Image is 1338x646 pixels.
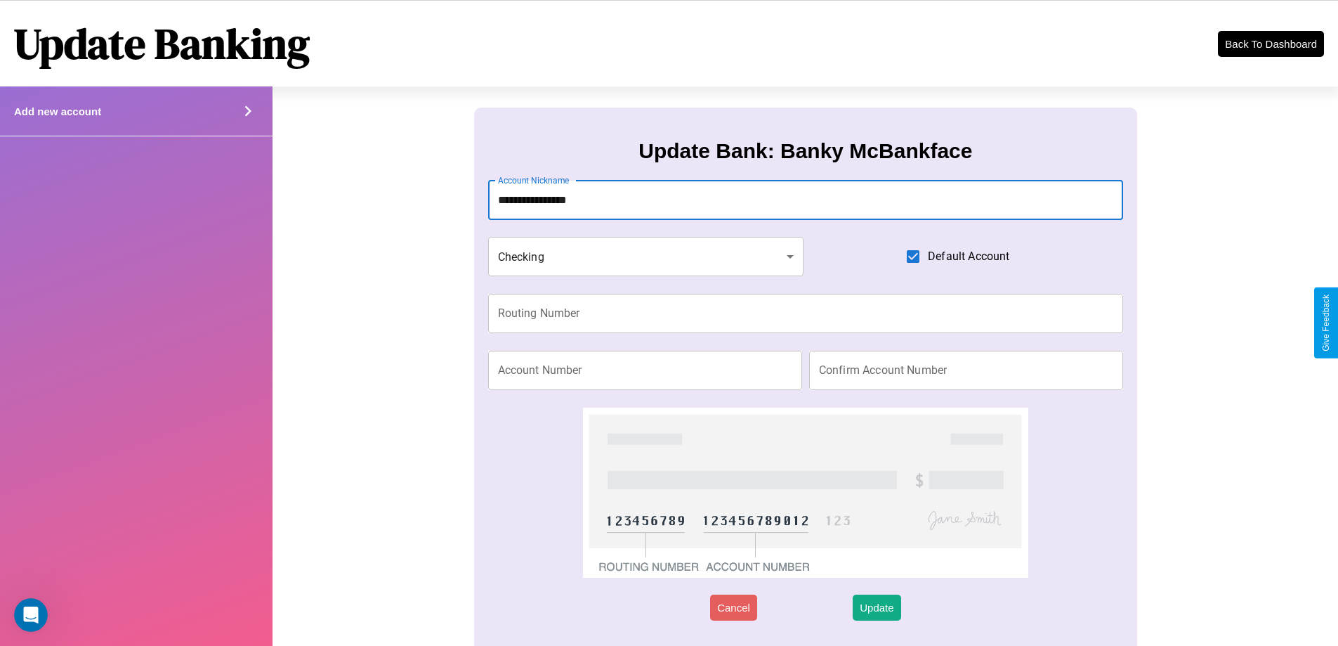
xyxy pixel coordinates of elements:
span: Default Account [928,248,1009,265]
div: Checking [488,237,804,276]
h3: Update Bank: Banky McBankface [638,139,972,163]
iframe: Intercom live chat [14,598,48,632]
button: Update [853,595,900,621]
img: check [583,408,1028,578]
div: Give Feedback [1321,295,1331,351]
h1: Update Banking [14,15,310,72]
label: Account Nickname [498,174,570,186]
h4: Add new account [14,105,101,117]
button: Back To Dashboard [1218,31,1324,57]
button: Cancel [710,595,757,621]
